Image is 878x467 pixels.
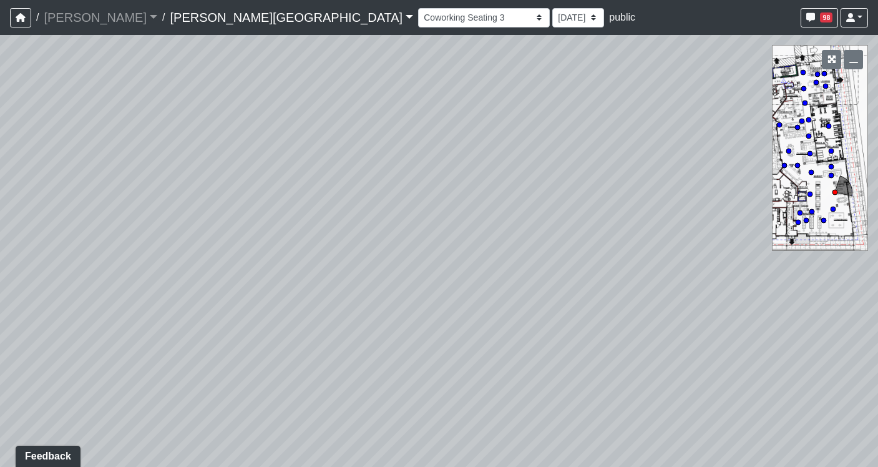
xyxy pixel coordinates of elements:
a: [PERSON_NAME] [44,5,157,30]
button: 98 [801,8,838,27]
span: / [157,5,170,30]
a: [PERSON_NAME][GEOGRAPHIC_DATA] [170,5,413,30]
iframe: Ybug feedback widget [9,442,83,467]
span: public [609,12,635,22]
span: 98 [820,12,832,22]
span: / [31,5,44,30]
